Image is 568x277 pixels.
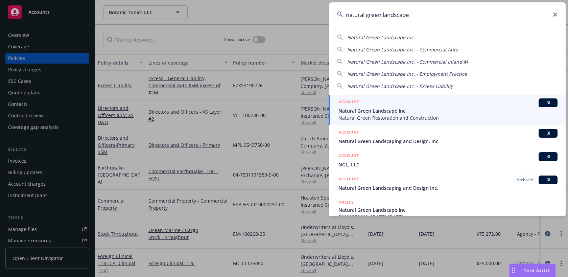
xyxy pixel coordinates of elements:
[338,206,558,213] span: Natural Green Landscape Inc.
[509,263,556,277] button: Nova Assist
[347,46,458,53] span: Natural Green Landscape Inc. - Commercial Auto
[517,177,533,183] span: Archived
[329,125,566,148] a: ACCOUNTBINatural Green Landscaping and Design, Inc
[541,177,555,183] span: BI
[338,98,359,107] h5: ACCOUNT
[338,152,359,160] h5: ACCOUNT
[329,95,566,125] a: ACCOUNTBINatural Green Landscape Inc.Natural Green Restoration and Construction
[338,107,558,114] span: Natural Green Landscape Inc.
[347,34,415,41] span: Natural Green Landscape Inc.
[510,264,518,277] div: Drag to move
[338,129,359,137] h5: ACCOUNT
[523,267,550,273] span: Nova Assist
[338,161,558,168] span: NGL, LLC
[329,148,566,172] a: ACCOUNTBINGL, LLC
[541,100,555,106] span: BI
[347,71,467,77] span: Natural Green Landscape Inc. - Employment Practice
[329,2,566,27] input: Search...
[347,59,468,65] span: Natural Green Landscape Inc. - Commercial Inland M
[338,138,558,145] span: Natural Green Landscaping and Design, Inc
[338,213,558,221] span: 56000358600, [DATE]-[DATE]
[338,176,359,184] h5: ACCOUNT
[541,154,555,160] span: BI
[347,83,453,89] span: Natural Green Landscape Inc. - Excess Liability
[338,114,558,121] span: Natural Green Restoration and Construction
[338,184,558,191] span: Natural Green Landscaping and Design Inc.
[329,172,566,195] a: ACCOUNTArchivedBINatural Green Landscaping and Design Inc.
[329,195,566,224] a: POLICYNatural Green Landscape Inc.56000358600, [DATE]-[DATE]
[541,130,555,136] span: BI
[338,199,354,206] h5: POLICY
